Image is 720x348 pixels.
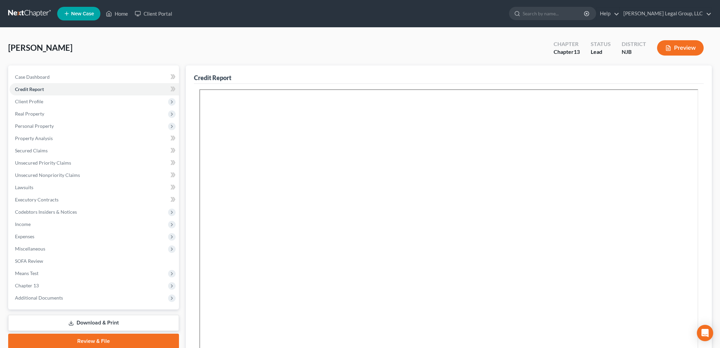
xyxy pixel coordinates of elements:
[15,123,54,129] span: Personal Property
[15,209,77,215] span: Codebtors Insiders & Notices
[554,40,580,48] div: Chapter
[622,40,646,48] div: District
[15,184,33,190] span: Lawsuits
[131,7,176,20] a: Client Portal
[15,74,50,80] span: Case Dashboard
[8,43,72,52] span: [PERSON_NAME]
[10,145,179,157] a: Secured Claims
[102,7,131,20] a: Home
[10,157,179,169] a: Unsecured Priority Claims
[194,74,231,82] div: Credit Report
[657,40,704,56] button: Preview
[15,99,43,104] span: Client Profile
[15,172,80,178] span: Unsecured Nonpriority Claims
[15,135,53,141] span: Property Analysis
[596,7,619,20] a: Help
[591,48,611,56] div: Lead
[15,111,44,117] span: Real Property
[15,86,44,92] span: Credit Report
[15,258,43,264] span: SOFA Review
[10,83,179,95] a: Credit Report
[71,11,94,16] span: New Case
[10,71,179,83] a: Case Dashboard
[574,48,580,55] span: 13
[10,132,179,145] a: Property Analysis
[10,255,179,267] a: SOFA Review
[15,295,63,301] span: Additional Documents
[523,7,585,20] input: Search by name...
[15,246,45,252] span: Miscellaneous
[554,48,580,56] div: Chapter
[15,148,48,153] span: Secured Claims
[8,315,179,331] a: Download & Print
[15,221,31,227] span: Income
[10,194,179,206] a: Executory Contracts
[697,325,713,341] div: Open Intercom Messenger
[15,197,59,202] span: Executory Contracts
[15,233,34,239] span: Expenses
[622,48,646,56] div: NJB
[15,283,39,288] span: Chapter 13
[10,181,179,194] a: Lawsuits
[591,40,611,48] div: Status
[10,169,179,181] a: Unsecured Nonpriority Claims
[15,270,38,276] span: Means Test
[15,160,71,166] span: Unsecured Priority Claims
[620,7,711,20] a: [PERSON_NAME] Legal Group, LLC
